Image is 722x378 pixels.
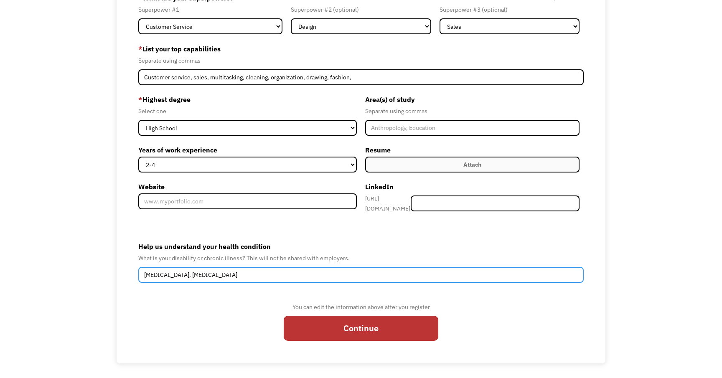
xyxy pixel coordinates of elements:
[138,56,584,66] div: Separate using commas
[138,93,357,106] label: Highest degree
[440,5,580,15] div: Superpower #3 (optional)
[138,240,584,253] label: Help us understand your health condition
[365,93,580,106] label: Area(s) of study
[138,143,357,157] label: Years of work experience
[284,302,438,312] div: You can edit the information above after you register
[138,5,282,15] div: Superpower #1
[463,160,481,170] div: Attach
[365,106,580,116] div: Separate using commas
[365,120,580,136] input: Anthropology, Education
[138,69,584,85] input: Videography, photography, accounting
[138,106,357,116] div: Select one
[291,5,431,15] div: Superpower #2 (optional)
[138,180,357,193] label: Website
[138,267,584,283] input: Deafness, Depression, Diabetes
[365,143,580,157] label: Resume
[138,193,357,209] input: www.myportfolio.com
[365,193,411,213] div: [URL][DOMAIN_NAME]
[365,157,580,173] label: Attach
[138,253,584,263] div: What is your disability or chronic illness? This will not be shared with employers.
[284,316,438,341] input: Continue
[138,42,584,56] label: List your top capabilities
[365,180,580,193] label: LinkedIn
